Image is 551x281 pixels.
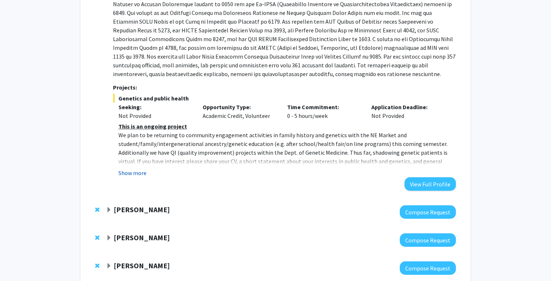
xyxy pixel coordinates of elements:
[5,248,31,276] iframe: Chat
[118,111,192,120] div: Not Provided
[106,263,112,269] span: Expand Alistair Kent Bookmark
[118,123,187,130] u: This is an ongoing project
[95,235,99,241] span: Remove Anthony K. L. Leung from bookmarks
[113,84,137,91] strong: Projects:
[118,131,456,174] p: We plan to be returning to community engagement activities in family history and genetics with th...
[114,233,170,242] strong: [PERSON_NAME]
[203,103,276,111] p: Opportunity Type:
[405,177,456,191] button: View Full Profile
[400,261,456,275] button: Compose Request to Alistair Kent
[114,205,170,214] strong: [PERSON_NAME]
[106,235,112,241] span: Expand Anthony K. L. Leung Bookmark
[95,207,99,213] span: Remove Jean Kim from bookmarks
[95,263,99,269] span: Remove Alistair Kent from bookmarks
[106,207,112,213] span: Expand Jean Kim Bookmark
[371,103,445,111] p: Application Deadline:
[118,103,192,111] p: Seeking:
[113,94,456,103] span: Genetics and public health
[287,103,361,111] p: Time Commitment:
[400,205,456,219] button: Compose Request to Jean Kim
[118,169,146,177] button: Show more
[282,103,366,120] div: 0 - 5 hours/week
[114,261,170,270] strong: [PERSON_NAME]
[197,103,282,120] div: Academic Credit, Volunteer
[400,233,456,247] button: Compose Request to Anthony K. L. Leung
[366,103,450,120] div: Not Provided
